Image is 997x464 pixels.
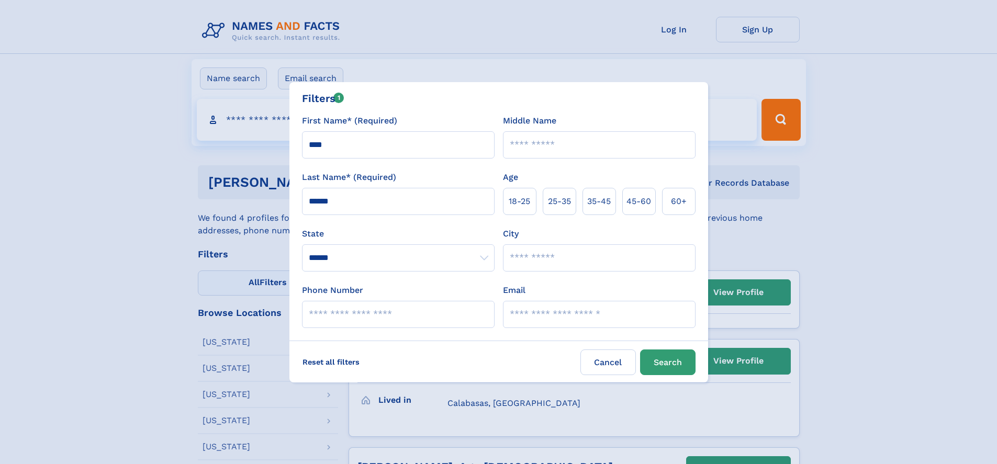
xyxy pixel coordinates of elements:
[296,349,366,375] label: Reset all filters
[503,284,525,297] label: Email
[503,115,556,127] label: Middle Name
[302,171,396,184] label: Last Name* (Required)
[671,195,687,208] span: 60+
[548,195,571,208] span: 25‑35
[580,349,636,375] label: Cancel
[302,284,363,297] label: Phone Number
[587,195,611,208] span: 35‑45
[640,349,696,375] button: Search
[302,90,344,106] div: Filters
[626,195,651,208] span: 45‑60
[302,228,495,240] label: State
[302,115,397,127] label: First Name* (Required)
[503,171,518,184] label: Age
[509,195,530,208] span: 18‑25
[503,228,519,240] label: City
